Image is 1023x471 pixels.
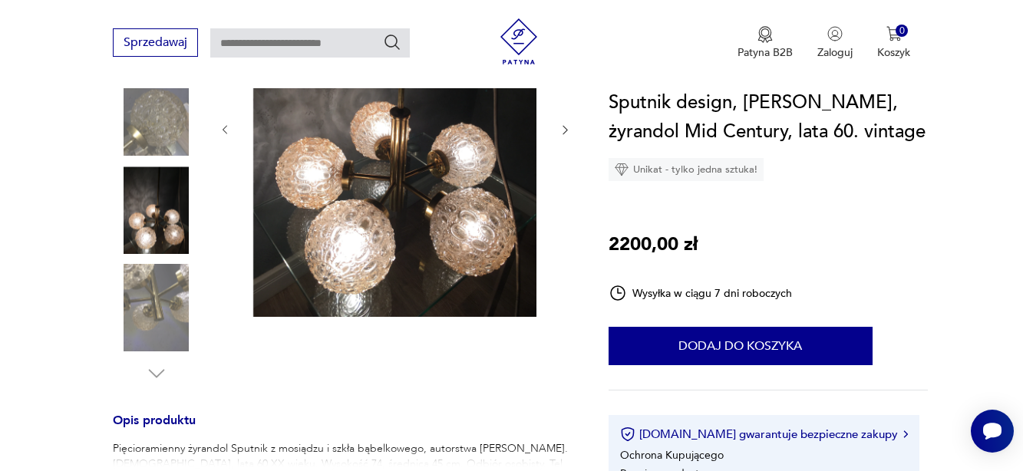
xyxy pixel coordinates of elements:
button: Sprzedawaj [113,28,198,57]
p: Zaloguj [817,45,853,60]
div: 0 [896,25,909,38]
img: Zdjęcie produktu Sputnik design, Richard Essig, żyrandol Mid Century, lata 60. vintage [113,166,200,254]
button: 0Koszyk [877,26,910,60]
button: Dodaj do koszyka [609,327,873,365]
a: Ikona medaluPatyna B2B [738,26,793,60]
button: Zaloguj [817,26,853,60]
img: Patyna - sklep z meblami i dekoracjami vintage [496,18,542,64]
li: Ochrona Kupującego [620,448,724,463]
button: Szukaj [383,33,401,51]
img: Ikona strzałki w prawo [903,430,908,438]
h3: Opis produktu [113,416,572,441]
div: Unikat - tylko jedna sztuka! [609,158,764,181]
button: [DOMAIN_NAME] gwarantuje bezpieczne zakupy [620,427,908,442]
img: Ikona medalu [757,26,773,43]
p: Patyna B2B [738,45,793,60]
p: 2200,00 zł [609,230,698,259]
button: Patyna B2B [738,26,793,60]
iframe: Smartsupp widget button [971,410,1014,453]
a: Sprzedawaj [113,38,198,49]
p: Koszyk [877,45,910,60]
img: Ikonka użytkownika [827,26,843,41]
h1: Sputnik design, [PERSON_NAME], żyrandol Mid Century, lata 60. vintage [609,88,928,147]
img: Zdjęcie produktu Sputnik design, Richard Essig, żyrandol Mid Century, lata 60. vintage [113,265,200,352]
img: Ikona certyfikatu [620,427,635,442]
div: Wysyłka w ciągu 7 dni roboczych [609,284,793,302]
img: Zdjęcie produktu Sputnik design, Richard Essig, żyrandol Mid Century, lata 60. vintage [113,69,200,156]
img: Ikona koszyka [886,26,902,41]
img: Ikona diamentu [615,163,629,176]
